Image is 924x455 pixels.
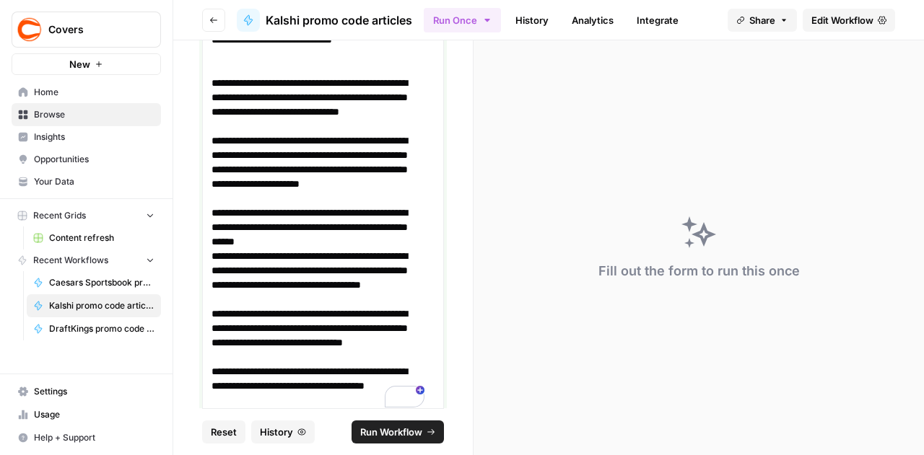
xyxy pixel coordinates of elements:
[49,322,154,335] span: DraftKings promo code articles
[12,426,161,449] button: Help + Support
[728,9,797,32] button: Share
[12,380,161,403] a: Settings
[260,425,293,439] span: History
[12,170,161,193] a: Your Data
[33,209,86,222] span: Recent Grids
[251,420,315,443] button: History
[12,103,161,126] a: Browse
[34,431,154,444] span: Help + Support
[27,226,161,249] a: Content refresh
[360,425,422,439] span: Run Workflow
[17,17,43,43] img: Covers Logo
[34,86,154,99] span: Home
[803,9,895,32] a: Edit Workflow
[424,8,501,32] button: Run Once
[12,125,161,149] a: Insights
[12,148,161,171] a: Opportunities
[749,13,775,27] span: Share
[34,108,154,121] span: Browse
[27,294,161,317] a: Kalshi promo code articles
[598,261,800,281] div: Fill out the form to run this once
[27,317,161,340] a: DraftKings promo code articles
[49,231,154,244] span: Content refresh
[34,175,154,188] span: Your Data
[507,9,557,32] a: History
[563,9,622,32] a: Analytics
[12,12,161,48] button: Workspace: Covers
[12,81,161,104] a: Home
[48,22,136,37] span: Covers
[237,9,412,32] a: Kalshi promo code articles
[811,13,873,27] span: Edit Workflow
[202,420,245,443] button: Reset
[34,131,154,143] span: Insights
[12,403,161,426] a: Usage
[49,276,154,289] span: Caesars Sportsbook promo code articles
[27,271,161,294] a: Caesars Sportsbook promo code articles
[628,9,687,32] a: Integrate
[34,385,154,398] span: Settings
[69,57,90,71] span: New
[12,205,161,226] button: Recent Grids
[211,425,237,439] span: Reset
[352,420,444,443] button: Run Workflow
[34,408,154,421] span: Usage
[266,12,412,29] span: Kalshi promo code articles
[12,53,161,75] button: New
[12,249,161,271] button: Recent Workflows
[49,299,154,312] span: Kalshi promo code articles
[33,254,108,267] span: Recent Workflows
[34,153,154,166] span: Opportunities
